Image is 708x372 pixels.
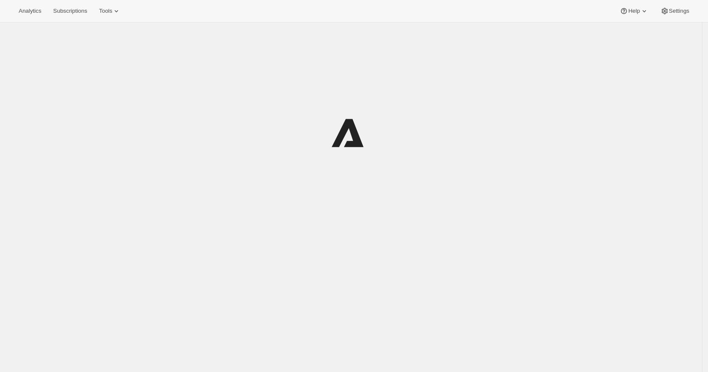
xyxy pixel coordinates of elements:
span: Settings [669,8,689,14]
button: Subscriptions [48,5,92,17]
button: Tools [94,5,126,17]
button: Analytics [14,5,46,17]
span: Analytics [19,8,41,14]
button: Settings [655,5,694,17]
button: Help [615,5,653,17]
span: Tools [99,8,112,14]
span: Help [628,8,640,14]
span: Subscriptions [53,8,87,14]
